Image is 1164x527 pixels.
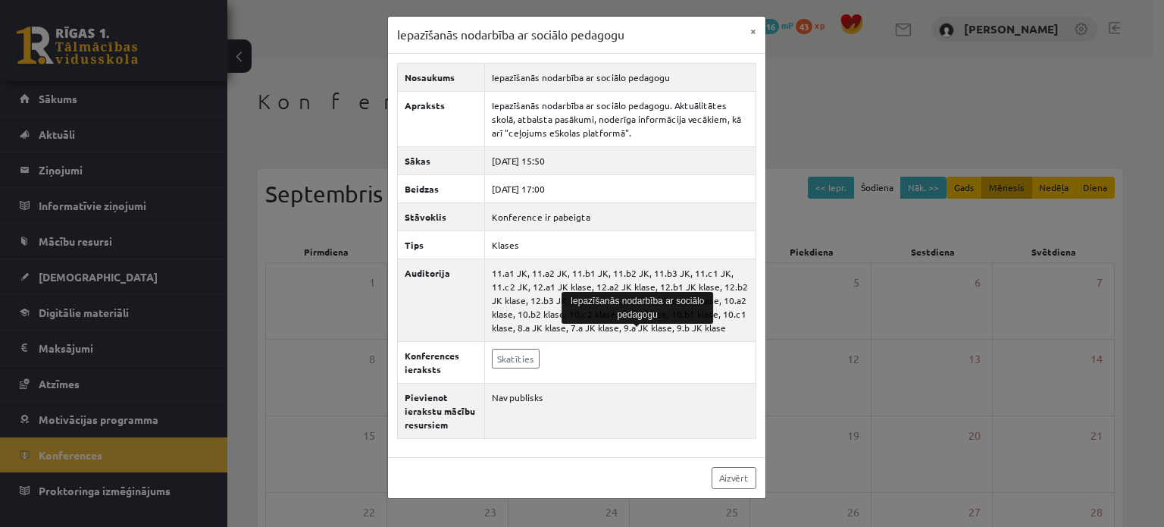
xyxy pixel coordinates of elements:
[484,259,756,341] td: 11.a1 JK, 11.a2 JK, 11.b1 JK, 11.b2 JK, 11.b3 JK, 11.c1 JK, 11.c2 JK, 12.a1 JK klase, 12.a2 JK kl...
[484,63,756,91] td: Iepazīšanās nodarbība ar sociālo pedagogu
[741,17,765,45] button: ×
[397,341,484,383] th: Konferences ieraksts
[397,26,624,44] h3: Iepazīšanās nodarbība ar sociālo pedagogu
[562,292,713,324] div: Iepazīšanās nodarbība ar sociālo pedagogu
[397,259,484,341] th: Auditorija
[397,231,484,259] th: Tips
[397,202,484,231] th: Stāvoklis
[484,146,756,174] td: [DATE] 15:50
[484,174,756,202] td: [DATE] 17:00
[397,146,484,174] th: Sākas
[492,349,540,369] a: Skatīties
[484,202,756,231] td: Konference ir pabeigta
[712,467,756,489] a: Aizvērt
[484,91,756,146] td: Iepazīšanās nodarbība ar sociālo pedagogu. Aktuālitātes skolā, atbalsta pasākumi, noderīga inform...
[397,383,484,438] th: Pievienot ierakstu mācību resursiem
[484,383,756,438] td: Nav publisks
[484,231,756,259] td: Klases
[397,63,484,91] th: Nosaukums
[397,91,484,146] th: Apraksts
[397,174,484,202] th: Beidzas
